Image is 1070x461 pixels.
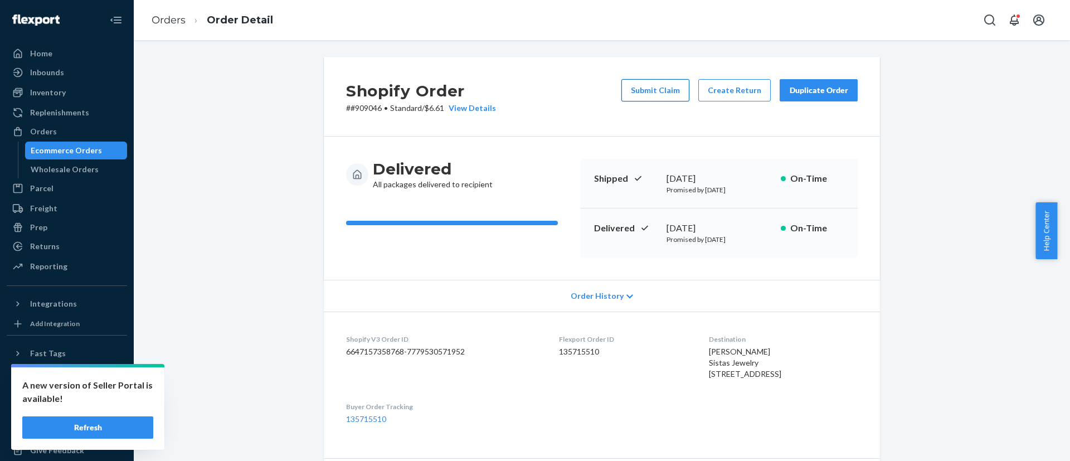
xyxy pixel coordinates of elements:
[31,145,102,156] div: Ecommerce Orders
[30,261,67,272] div: Reporting
[559,334,690,344] dt: Flexport Order ID
[7,123,127,140] a: Orders
[30,298,77,309] div: Integrations
[789,85,848,96] div: Duplicate Order
[571,290,624,302] span: Order History
[152,14,186,26] a: Orders
[667,185,772,195] p: Promised by [DATE]
[384,103,388,113] span: •
[667,235,772,244] p: Promised by [DATE]
[594,172,658,185] p: Shipped
[30,87,66,98] div: Inventory
[559,346,690,357] dd: 135715510
[30,107,89,118] div: Replenishments
[30,67,64,78] div: Inbounds
[30,445,84,456] div: Give Feedback
[30,183,53,194] div: Parcel
[373,159,493,190] div: All packages delivered to recipient
[979,9,1001,31] button: Open Search Box
[22,378,153,405] p: A new version of Seller Portal is available!
[1028,9,1050,31] button: Open account menu
[30,203,57,214] div: Freight
[7,45,127,62] a: Home
[709,334,858,344] dt: Destination
[7,344,127,362] button: Fast Tags
[1035,202,1057,259] button: Help Center
[7,258,127,275] a: Reporting
[390,103,422,113] span: Standard
[373,159,493,179] h3: Delivered
[7,441,127,459] button: Give Feedback
[7,404,127,421] a: Talk to Support
[22,416,153,439] button: Refresh
[30,126,57,137] div: Orders
[444,103,496,114] button: View Details
[7,84,127,101] a: Inventory
[30,241,60,252] div: Returns
[7,64,127,81] a: Inbounds
[7,104,127,122] a: Replenishments
[105,9,127,31] button: Close Navigation
[31,164,99,175] div: Wholesale Orders
[621,79,689,101] button: Submit Claim
[12,14,60,26] img: Flexport logo
[7,219,127,236] a: Prep
[1003,9,1025,31] button: Open notifications
[30,319,80,328] div: Add Integration
[790,222,844,235] p: On-Time
[7,295,127,313] button: Integrations
[346,103,496,114] p: # #909046 / $6.61
[709,347,781,378] span: [PERSON_NAME] Sistas Jewelry [STREET_ADDRESS]
[346,346,541,357] dd: 6647157358768-7779530571952
[780,79,858,101] button: Duplicate Order
[7,200,127,217] a: Freight
[7,237,127,255] a: Returns
[667,222,772,235] div: [DATE]
[7,385,127,402] a: Settings
[790,172,844,185] p: On-Time
[25,142,128,159] a: Ecommerce Orders
[346,79,496,103] h2: Shopify Order
[7,367,127,380] a: Add Fast Tag
[30,48,52,59] div: Home
[143,4,282,37] ol: breadcrumbs
[25,161,128,178] a: Wholesale Orders
[7,317,127,331] a: Add Integration
[30,348,66,359] div: Fast Tags
[346,414,386,424] a: 135715510
[207,14,273,26] a: Order Detail
[346,402,541,411] dt: Buyer Order Tracking
[698,79,771,101] button: Create Return
[346,334,541,344] dt: Shopify V3 Order ID
[30,222,47,233] div: Prep
[7,423,127,440] a: Help Center
[7,179,127,197] a: Parcel
[594,222,658,235] p: Delivered
[667,172,772,185] div: [DATE]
